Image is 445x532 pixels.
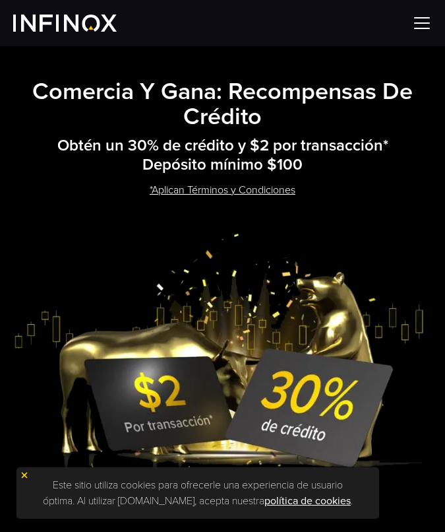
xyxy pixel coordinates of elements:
[264,494,351,508] a: política de cookies
[23,474,372,512] p: Este sitio utiliza cookies para ofrecerle una experiencia de usuario óptima. Al utilizar [DOMAIN_...
[13,136,432,175] h2: Obtén un 30% de crédito y $2 por transacción* Depósito mínimo $100
[129,174,316,207] a: *Aplican Términos y Condiciones
[20,471,29,480] img: yellow close icon
[32,77,413,131] strong: Comercia y Gana: Recompensas de Crédito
